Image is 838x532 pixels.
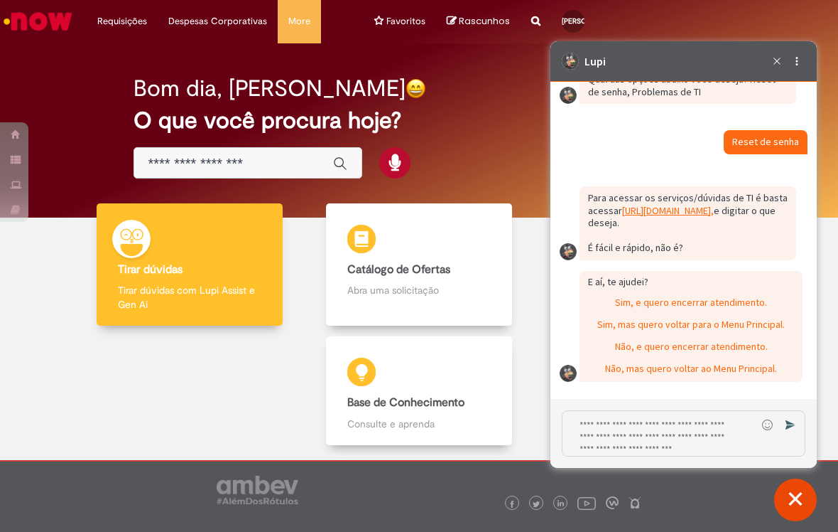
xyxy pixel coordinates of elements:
span: More [288,14,310,28]
a: Base de Conhecimento Consulte e aprenda [75,336,763,445]
a: Tirar dúvidas Tirar dúvidas com Lupi Assist e Gen Ai [75,203,304,326]
p: Tirar dúvidas com Lupi Assist e Gen Ai [118,283,261,312]
b: Catálogo de Ofertas [347,262,450,277]
p: Abra uma solicitação [347,283,491,297]
p: Consulte e aprenda [347,417,491,431]
span: Requisições [97,14,147,28]
b: Tirar dúvidas [118,262,183,277]
img: logo_footer_facebook.png [508,501,516,508]
a: Catálogo de Ofertas Abra uma solicitação [304,203,533,326]
span: Favoritos [386,14,425,28]
button: Fechar conversa de suporte [774,479,817,521]
span: Despesas Corporativas [168,14,267,28]
h2: O que você procura hoje? [134,108,705,133]
span: [PERSON_NAME] [562,16,617,26]
iframe: Suporte do Bate-Papo [550,41,817,468]
span: Rascunhos [459,14,510,28]
b: Base de Conhecimento [347,395,464,410]
img: logo_footer_twitter.png [533,501,540,508]
img: happy-face.png [406,78,426,99]
a: No momento, sua lista de rascunhos tem 0 Itens [447,14,510,28]
h2: Bom dia, [PERSON_NAME] [134,76,406,101]
img: logo_footer_ambev_rotulo_gray.png [217,476,298,504]
a: Serviços de TI Encontre ajuda [534,203,763,326]
img: ServiceNow [1,7,75,36]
